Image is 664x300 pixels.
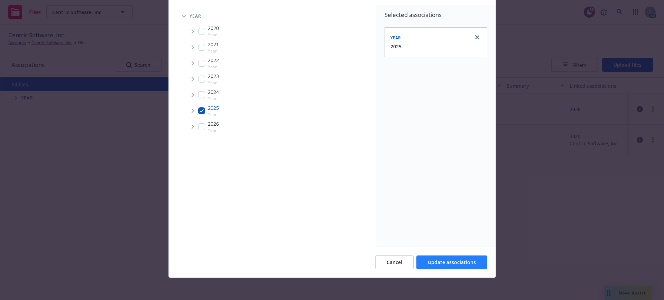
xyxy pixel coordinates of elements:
[385,11,487,19] span: Selected associations
[208,48,219,54] span: Year
[208,104,219,112] span: 2025
[208,25,219,32] span: 2020
[473,33,481,41] a: close
[208,88,219,96] span: 2024
[208,80,219,86] span: Year
[416,255,487,269] button: Update associations
[208,32,219,38] span: Year
[375,255,414,269] button: Cancel
[387,259,402,265] span: Cancel
[208,72,219,80] span: 2023
[208,120,219,127] span: 2026
[208,127,219,133] span: Year
[208,64,219,70] span: Year
[169,9,376,135] div: Tree Example
[390,43,402,50] button: 2025
[208,96,219,101] span: Year
[390,35,401,41] span: Year
[208,112,219,117] span: Year
[190,14,202,18] span: Year
[428,259,476,265] span: Update associations
[208,57,219,64] span: 2022
[208,41,219,48] span: 2021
